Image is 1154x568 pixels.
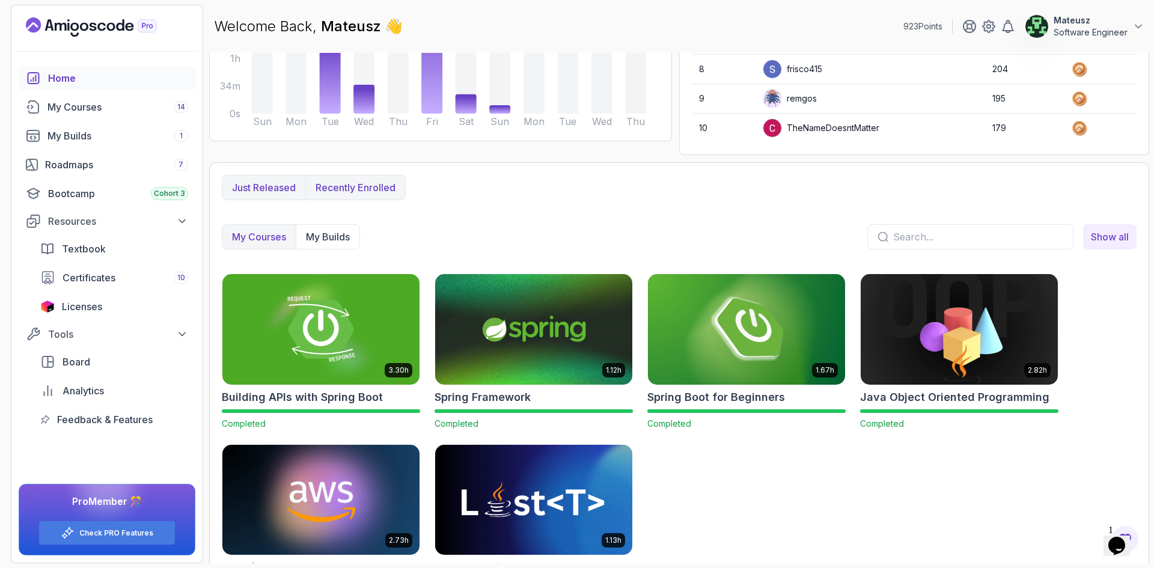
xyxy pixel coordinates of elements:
p: My Builds [306,230,350,244]
p: Recently enrolled [316,180,395,195]
p: Mateusz [1054,14,1128,26]
tspan: Tue [322,115,339,127]
div: Tools [48,327,188,341]
div: My Builds [47,129,188,143]
button: My Courses [222,225,296,249]
h2: Spring Boot for Beginners [647,389,785,406]
tspan: Wed [592,115,612,127]
a: Spring Boot for Beginners card1.67hSpring Boot for BeginnersCompleted [647,273,846,430]
tspan: Mon [524,115,545,127]
td: 9 [692,84,756,114]
img: user profile image [763,60,781,78]
a: home [19,66,195,90]
tspan: Thu [626,115,645,127]
img: Spring Boot for Beginners card [648,274,845,385]
span: Certificates [63,270,115,285]
td: 195 [985,84,1064,114]
a: Check PRO Features [79,528,153,538]
a: analytics [33,379,195,403]
td: 179 [985,114,1064,143]
span: Feedback & Features [57,412,153,427]
h2: Spring Framework [435,389,531,406]
a: feedback [33,408,195,432]
span: Analytics [63,383,104,398]
span: Completed [435,418,478,429]
h2: Java Object Oriented Programming [860,389,1049,406]
a: textbook [33,237,195,261]
span: Show all [1091,230,1129,244]
tspan: Sat [459,115,474,127]
tspan: 34m [220,80,240,92]
div: TheNameDoesntMatter [763,118,879,138]
button: Check PRO Features [38,521,176,545]
p: 3.30h [388,365,409,375]
div: Roadmaps [45,157,188,172]
img: user profile image [763,119,781,137]
tspan: Wed [354,115,374,127]
p: 923 Points [903,20,942,32]
button: My Builds [296,225,359,249]
span: Mateusz [321,17,385,35]
span: Cohort 3 [154,189,185,198]
button: Recently enrolled [305,176,405,200]
h2: Building APIs with Spring Boot [222,389,383,406]
tspan: 1h [230,52,240,64]
p: 2.73h [389,536,409,545]
span: Completed [222,418,266,429]
td: 10 [692,114,756,143]
span: 1 [180,131,183,141]
a: Building APIs with Spring Boot card3.30hBuilding APIs with Spring BootCompleted [222,273,420,430]
a: Spring Framework card1.12hSpring FrameworkCompleted [435,273,633,430]
p: Software Engineer [1054,26,1128,38]
div: Bootcamp [48,186,188,201]
button: Resources [19,210,195,232]
p: 1.13h [605,536,621,545]
button: Tools [19,323,195,345]
div: Home [48,71,188,85]
tspan: 0s [230,108,240,120]
span: Completed [647,418,691,429]
span: Board [63,355,90,369]
a: Landing page [26,17,185,37]
span: 7 [179,160,183,169]
span: Textbook [62,242,106,256]
div: frisco415 [763,60,822,79]
span: 👋 [385,17,403,37]
button: user profile imageMateuszSoftware Engineer [1025,14,1144,38]
a: courses [19,95,195,119]
a: builds [19,124,195,148]
p: Welcome Back, [214,17,403,36]
p: 1.67h [816,365,834,375]
tspan: Sun [253,115,272,127]
span: 10 [177,273,185,282]
iframe: chat widget [1104,520,1142,556]
a: licenses [33,295,195,319]
tspan: Tue [559,115,576,127]
img: user profile image [1025,15,1048,38]
img: AWS for Developers card [222,445,420,555]
a: Java Object Oriented Programming card2.82hJava Object Oriented ProgrammingCompleted [860,273,1058,430]
p: 1.12h [606,365,621,375]
img: default monster avatar [763,90,781,108]
img: Spring Framework card [435,274,632,385]
span: 14 [177,102,185,112]
span: Completed [860,418,904,429]
img: Building APIs with Spring Boot card [222,274,420,385]
a: certificates [33,266,195,290]
div: Resources [48,214,188,228]
td: 204 [985,55,1064,84]
img: Java Object Oriented Programming card [861,274,1058,385]
tspan: Thu [389,115,408,127]
a: my_courses [1083,224,1137,249]
td: 8 [692,55,756,84]
p: My Courses [232,230,286,244]
tspan: Mon [285,115,307,127]
span: Licenses [62,299,102,314]
a: roadmaps [19,153,195,177]
p: 2.82h [1028,365,1047,375]
p: Just released [232,180,296,195]
tspan: Fri [426,115,438,127]
img: jetbrains icon [40,301,55,313]
tspan: Sun [490,115,509,127]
